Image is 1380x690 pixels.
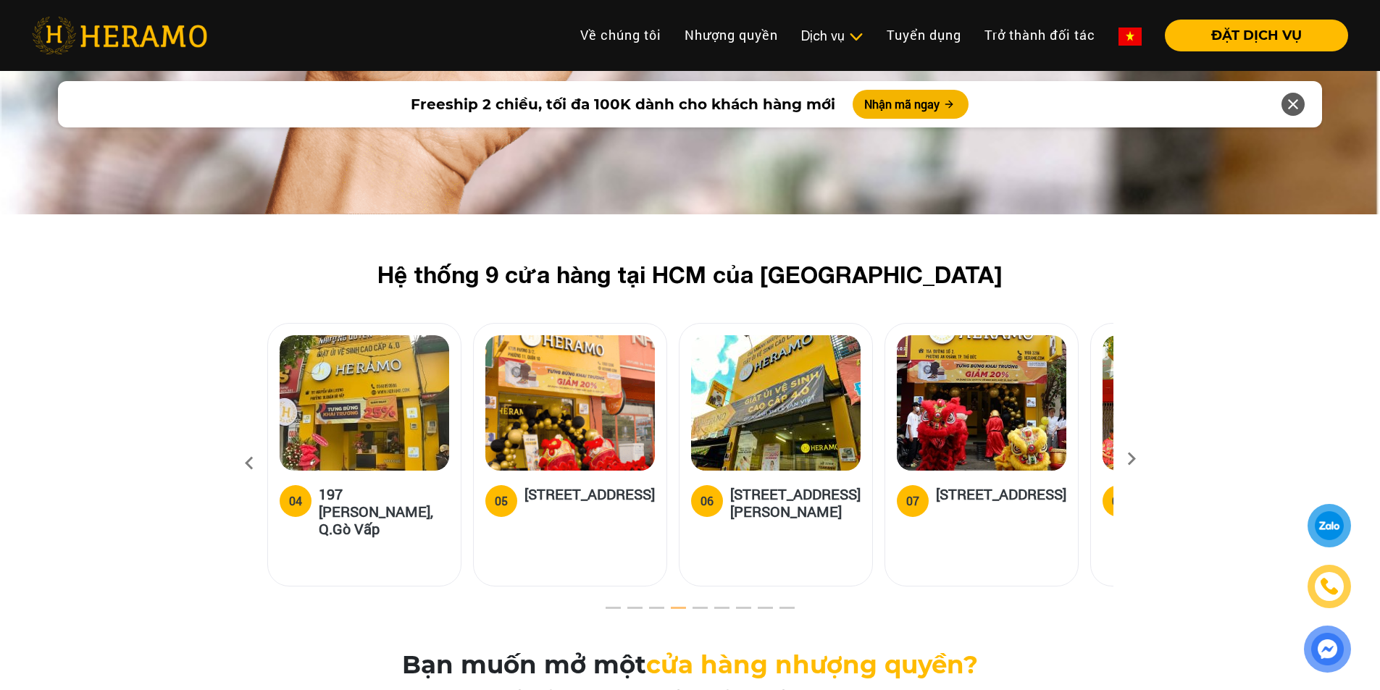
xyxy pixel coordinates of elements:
[748,605,763,619] button: 8
[569,20,673,51] a: Về chúng tôi
[618,605,632,619] button: 2
[906,492,919,510] div: 07
[936,485,1066,514] h5: [STREET_ADDRESS]
[319,485,449,537] h5: 197 [PERSON_NAME], Q.Gò Vấp
[32,17,207,54] img: heramo-logo.png
[705,605,719,619] button: 6
[853,90,969,119] button: Nhận mã ngay
[485,335,655,471] img: heramo-179b-duong-3-thang-2-phuong-11-quan-10
[411,93,835,115] span: Freeship 2 chiều, tối đa 100K dành cho khách hàng mới
[727,605,741,619] button: 7
[1319,576,1339,597] img: phone-icon
[280,335,449,471] img: heramo-197-nguyen-van-luong
[673,20,790,51] a: Nhượng quyền
[701,492,714,510] div: 06
[495,492,508,510] div: 05
[1153,29,1348,42] a: ĐẶT DỊCH VỤ
[683,605,698,619] button: 5
[770,605,785,619] button: 9
[1165,20,1348,51] button: ĐẶT DỊCH VỤ
[897,335,1066,471] img: heramo-15a-duong-so-2-phuong-an-khanh-thu-duc
[402,650,978,680] h3: Bạn muốn mở một
[1310,567,1349,606] a: phone-icon
[691,335,861,471] img: heramo-314-le-van-viet-phuong-tang-nhon-phu-b-quan-9
[1103,335,1272,471] img: heramo-398-duong-hoang-dieu-phuong-2-quan-4
[848,30,863,44] img: subToggleIcon
[875,20,973,51] a: Tuyển dụng
[290,261,1090,288] h2: Hệ thống 9 cửa hàng tại HCM của [GEOGRAPHIC_DATA]
[1118,28,1142,46] img: vn-flag.png
[1112,492,1125,510] div: 08
[646,650,978,680] span: cửa hàng nhượng quyền?
[973,20,1107,51] a: Trở thành đối tác
[661,605,676,619] button: 4
[524,485,655,514] h5: [STREET_ADDRESS]
[596,605,611,619] button: 1
[289,492,302,510] div: 04
[801,26,863,46] div: Dịch vụ
[730,485,861,520] h5: [STREET_ADDRESS][PERSON_NAME]
[640,605,654,619] button: 3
